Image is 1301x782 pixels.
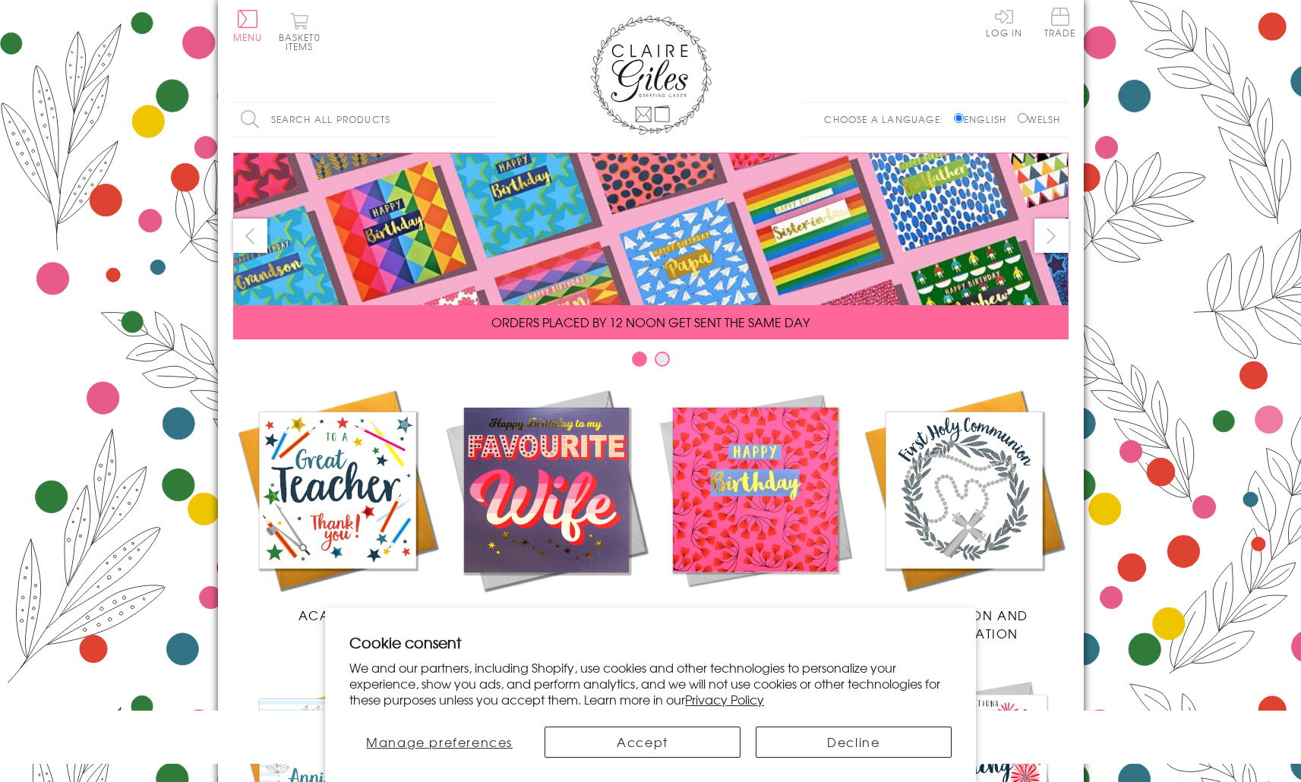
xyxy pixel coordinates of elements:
[824,112,951,126] p: Choose a language:
[491,313,810,331] span: ORDERS PLACED BY 12 NOON GET SENT THE SAME DAY
[233,386,442,624] a: Academic
[366,733,513,751] span: Manage preferences
[496,606,595,624] span: New Releases
[298,606,377,624] span: Academic
[590,15,712,135] img: Claire Giles Greetings Cards
[756,727,952,758] button: Decline
[286,30,321,53] span: 0 items
[1044,8,1076,37] span: Trade
[1044,8,1076,40] a: Trade
[685,690,764,708] a: Privacy Policy
[349,632,952,653] h2: Cookie consent
[233,102,499,137] input: Search all products
[279,12,321,51] button: Basket0 items
[1034,219,1069,253] button: next
[651,386,860,624] a: Birthdays
[484,102,499,137] input: Search
[860,386,1069,642] a: Communion and Confirmation
[233,351,1069,374] div: Carousel Pagination
[632,352,647,367] button: Carousel Page 1 (Current Slide)
[1018,112,1061,126] label: Welsh
[545,727,740,758] button: Accept
[899,606,1028,642] span: Communion and Confirmation
[349,660,952,707] p: We and our partners, including Shopify, use cookies and other technologies to personalize your ex...
[718,606,791,624] span: Birthdays
[1018,113,1028,123] input: Welsh
[986,8,1022,37] a: Log In
[233,10,263,42] button: Menu
[349,727,529,758] button: Manage preferences
[954,113,964,123] input: English
[233,30,263,44] span: Menu
[233,219,267,253] button: prev
[655,352,670,367] button: Carousel Page 2
[442,386,651,624] a: New Releases
[954,112,1014,126] label: English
